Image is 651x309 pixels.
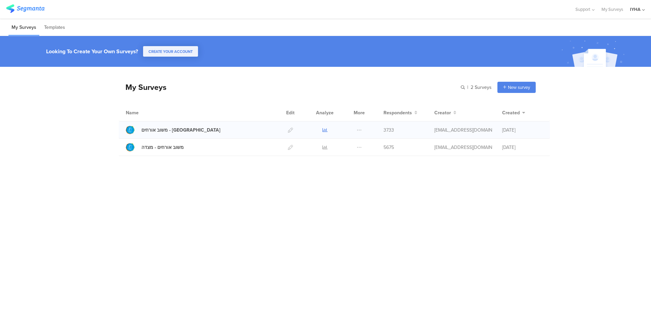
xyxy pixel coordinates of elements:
[383,109,412,116] span: Respondents
[434,109,456,116] button: Creator
[383,144,394,151] span: 5675
[559,38,629,69] img: create_account_image.svg
[119,81,166,93] div: My Surveys
[502,109,520,116] span: Created
[434,109,451,116] span: Creator
[466,84,469,91] span: |
[149,49,193,54] span: CREATE YOUR ACCOUNT
[630,6,640,13] div: IYHA
[434,127,492,134] div: ofir@iyha.org.il
[8,20,39,36] li: My Surveys
[508,84,530,91] span: New survey
[502,127,543,134] div: [DATE]
[141,144,184,151] div: משוב אורחים - מצדה
[126,109,166,116] div: Name
[352,104,367,121] div: More
[383,127,394,134] span: 3733
[502,109,525,116] button: Created
[41,20,68,36] li: Templates
[46,47,138,55] div: Looking To Create Your Own Surveys?
[126,125,220,134] a: משוב אורחים - [GEOGRAPHIC_DATA]
[143,46,198,57] button: CREATE YOUR ACCOUNT
[575,6,590,13] span: Support
[434,144,492,151] div: ofir@iyha.org.il
[502,144,543,151] div: [DATE]
[126,143,184,152] a: משוב אורחים - מצדה
[6,4,44,13] img: segmanta logo
[283,104,298,121] div: Edit
[315,104,335,121] div: Analyze
[471,84,492,91] span: 2 Surveys
[141,127,220,134] div: משוב אורחים - עין גדי
[383,109,417,116] button: Respondents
